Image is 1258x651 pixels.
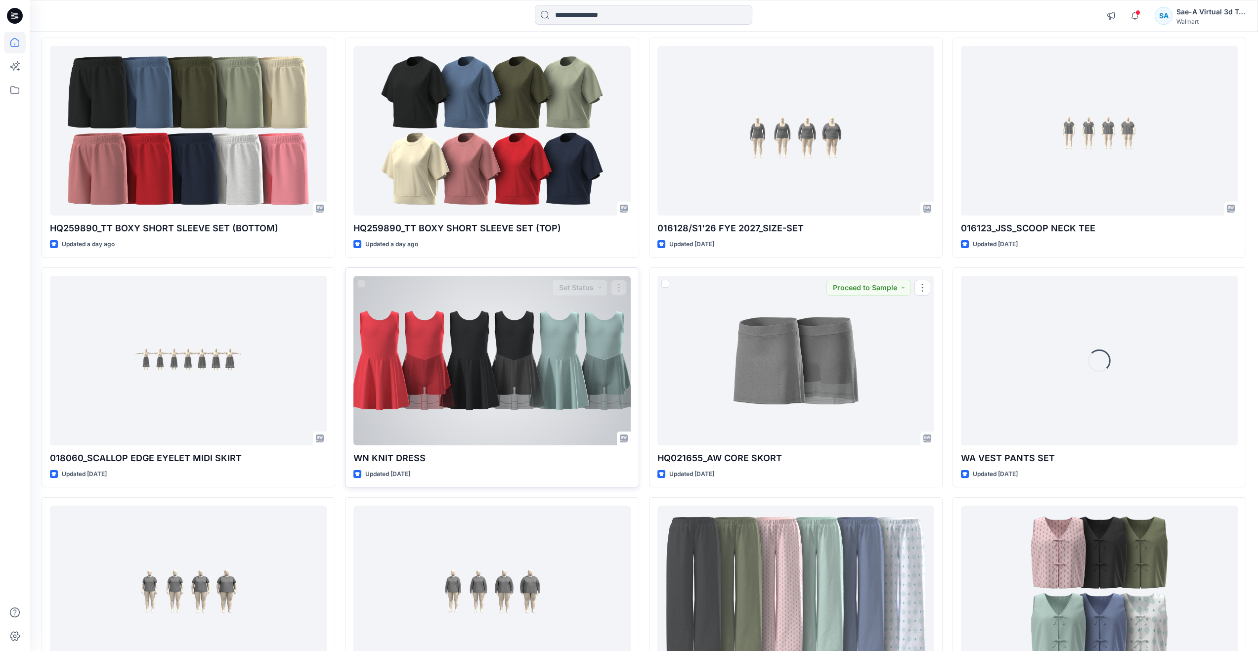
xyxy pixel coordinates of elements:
a: HQ021655_AW CORE SKORT [657,276,934,445]
p: Updated [DATE] [62,469,107,479]
a: WN KNIT DRESS [353,276,630,445]
div: SA [1155,7,1172,25]
a: 016128/S1'26 FYE 2027_SIZE-SET [657,46,934,216]
p: Updated [DATE] [669,469,714,479]
p: Updated [DATE] [365,469,410,479]
p: Updated a day ago [365,239,418,250]
p: Updated a day ago [62,239,115,250]
a: HQ259890_TT BOXY SHORT SLEEVE SET (BOTTOM) [50,46,327,216]
p: Updated [DATE] [669,239,714,250]
p: WA VEST PANTS SET [961,451,1238,465]
p: 016123_JSS_SCOOP NECK TEE [961,221,1238,235]
p: 016128/S1'26 FYE 2027_SIZE-SET [657,221,934,235]
p: HQ021655_AW CORE SKORT [657,451,934,465]
a: 016123_JSS_SCOOP NECK TEE [961,46,1238,216]
a: 018060_SCALLOP EDGE EYELET MIDI SKIRT [50,276,327,445]
a: HQ259890_TT BOXY SHORT SLEEVE SET (TOP) [353,46,630,216]
div: Walmart [1176,18,1246,25]
div: Sae-A Virtual 3d Team [1176,6,1246,18]
p: Updated [DATE] [973,469,1018,479]
p: Updated [DATE] [973,239,1018,250]
p: HQ259890_TT BOXY SHORT SLEEVE SET (BOTTOM) [50,221,327,235]
p: WN KNIT DRESS [353,451,630,465]
p: 018060_SCALLOP EDGE EYELET MIDI SKIRT [50,451,327,465]
p: HQ259890_TT BOXY SHORT SLEEVE SET (TOP) [353,221,630,235]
